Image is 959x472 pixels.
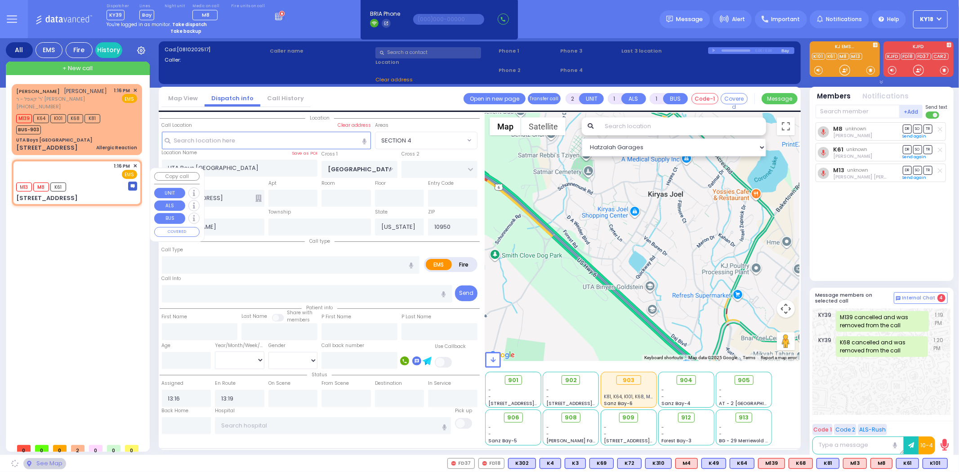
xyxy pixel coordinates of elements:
button: 10-4 [919,436,935,454]
label: Apt [268,180,277,187]
a: FD18 [901,53,915,60]
label: Areas [375,122,388,129]
a: Send again [903,134,927,139]
span: SECTION 4 [375,132,477,149]
div: K4 [540,458,561,469]
div: ALS [675,458,698,469]
button: Copy call [154,172,200,181]
label: Back Home [162,407,189,414]
a: K61 [826,53,837,60]
div: ALS [843,458,867,469]
button: Message [762,93,798,104]
span: - [546,393,549,400]
span: Sanz Bay-5 [489,437,517,444]
div: M8 [870,458,892,469]
span: Phone 2 [499,67,557,74]
label: Last Name [241,313,267,320]
img: red-radio-icon.svg [451,461,456,466]
label: KJFD [883,45,954,51]
span: AT - 2 [GEOGRAPHIC_DATA] [719,400,786,407]
label: Caller name [270,47,372,55]
label: KJ EMS... [810,45,880,51]
input: Search location [599,117,766,135]
button: UNIT [579,93,604,104]
input: Search a contact [375,47,481,58]
span: DR [903,125,912,133]
span: [STREET_ADDRESS][PERSON_NAME] [604,437,689,444]
span: Sanz Bay-4 [661,400,691,407]
span: Levy Friedman [833,174,913,180]
button: Code 1 [812,424,833,435]
button: Covered [721,93,748,104]
span: 909 [623,413,635,422]
span: DR [903,145,912,154]
span: 1:19 PM [935,311,946,332]
span: KY39 [818,336,836,357]
span: 1:16 PM [114,163,130,169]
div: M4 [675,458,698,469]
img: comment-alt.png [896,296,901,301]
small: Share with [287,309,312,316]
label: Cad: [165,46,267,53]
span: - [661,431,664,437]
span: [PERSON_NAME] Farm [546,437,599,444]
div: Allergic Reaction [96,144,137,151]
span: 904 [680,376,692,385]
span: 905 [738,376,750,385]
label: P Last Name [401,313,431,321]
div: K302 [508,458,536,469]
label: Fire [451,259,477,270]
span: Internal Chat [902,295,936,301]
span: KY39 [107,10,125,20]
div: K64 [730,458,754,469]
div: 903 [616,375,641,385]
div: K72 [617,458,642,469]
div: M139 cancelled and was removed from the call [836,311,929,332]
span: BUS-903 [16,125,41,134]
div: K101 [923,458,948,469]
span: unknown [847,146,868,153]
span: - [661,393,664,400]
button: Show satellite imagery [521,117,566,135]
span: BG - 29 Merriewold S. [719,437,770,444]
span: Moses Roth [833,132,872,139]
div: Year/Month/Week/Day [215,342,264,349]
div: BLS [589,458,614,469]
span: KY39 [818,311,836,332]
div: Fire [66,42,93,58]
button: +Add [900,105,923,118]
a: Call History [260,94,311,102]
span: EMS [122,94,137,103]
label: Hospital [215,407,235,414]
label: Clear address [338,122,371,129]
a: Open in new page [464,93,526,104]
label: Dispatcher [107,4,129,9]
label: Call Info [162,275,181,282]
a: M13 [850,53,862,60]
span: + New call [62,64,93,73]
div: BLS [508,458,536,469]
span: [STREET_ADDRESS][PERSON_NAME] [546,400,631,407]
label: Use Callback [435,343,466,350]
button: BUS [663,93,688,104]
span: Bay [139,10,154,20]
span: 0 [89,445,103,452]
a: Dispatch info [205,94,260,102]
div: K310 [645,458,672,469]
div: BLS [701,458,726,469]
span: members [287,316,310,323]
a: M8 [833,125,843,132]
span: - [489,393,491,400]
span: SO [913,125,922,133]
a: KJFD [886,53,900,60]
div: BLS [923,458,948,469]
a: M13 [833,167,844,174]
span: - [604,424,607,431]
span: TR [923,166,932,174]
span: 0 [17,445,31,452]
button: ALS-Rush [858,424,887,435]
button: BUS [154,213,185,224]
div: [STREET_ADDRESS] [16,194,78,203]
span: M8 [202,11,210,18]
span: 906 [507,413,519,422]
